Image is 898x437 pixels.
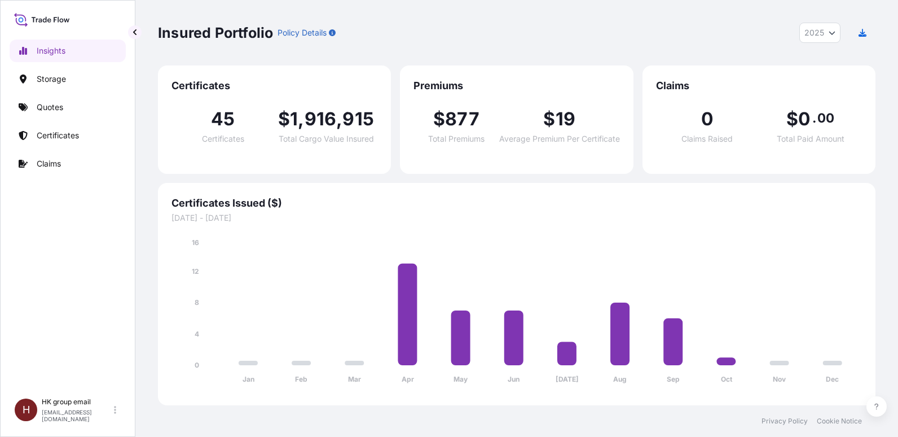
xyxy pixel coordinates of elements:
tspan: May [454,375,468,383]
p: Storage [37,73,66,85]
a: Claims [10,152,126,175]
tspan: Nov [773,375,786,383]
span: 1 [290,110,298,128]
button: Year Selector [799,23,840,43]
a: Certificates [10,124,126,147]
tspan: 8 [195,298,199,307]
p: Quotes [37,102,63,113]
span: Total Paid Amount [777,135,844,143]
tspan: 0 [195,361,199,369]
a: Storage [10,68,126,90]
tspan: [DATE] [556,375,579,383]
span: Certificates [202,135,244,143]
span: 915 [342,110,374,128]
span: 00 [817,113,834,123]
span: , [336,110,342,128]
span: . [812,113,816,123]
span: , [298,110,304,128]
span: 2025 [804,27,824,38]
tspan: Apr [402,375,414,383]
p: Certificates [37,130,79,141]
span: Average Premium Per Certificate [499,135,620,143]
p: [EMAIL_ADDRESS][DOMAIN_NAME] [42,409,112,422]
tspan: Aug [613,375,627,383]
span: $ [433,110,445,128]
a: Quotes [10,96,126,119]
span: 877 [445,110,479,128]
span: 45 [211,110,235,128]
a: Privacy Policy [761,417,808,426]
a: Insights [10,40,126,62]
tspan: 12 [192,267,199,276]
span: $ [786,110,798,128]
tspan: Oct [721,375,733,383]
tspan: 16 [192,238,199,247]
tspan: Jan [243,375,254,383]
a: Cookie Notice [817,417,862,426]
p: Insights [37,45,65,56]
tspan: 4 [195,330,199,338]
span: 0 [701,110,714,128]
span: Total Cargo Value Insured [279,135,374,143]
span: H [23,404,30,416]
p: Claims [37,158,61,169]
span: Certificates Issued ($) [171,196,862,210]
span: 0 [798,110,811,128]
tspan: Feb [295,375,307,383]
span: 916 [305,110,337,128]
span: $ [543,110,555,128]
tspan: Dec [826,375,839,383]
span: Premiums [413,79,619,93]
tspan: Jun [508,375,520,383]
tspan: Mar [348,375,361,383]
span: 19 [556,110,575,128]
span: [DATE] - [DATE] [171,212,862,224]
span: Total Premiums [428,135,485,143]
p: Policy Details [278,27,327,38]
span: Certificates [171,79,377,93]
tspan: Sep [667,375,680,383]
p: Insured Portfolio [158,24,273,42]
p: HK group email [42,397,112,407]
span: Claims Raised [681,135,733,143]
span: $ [278,110,290,128]
span: Claims [656,79,862,93]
